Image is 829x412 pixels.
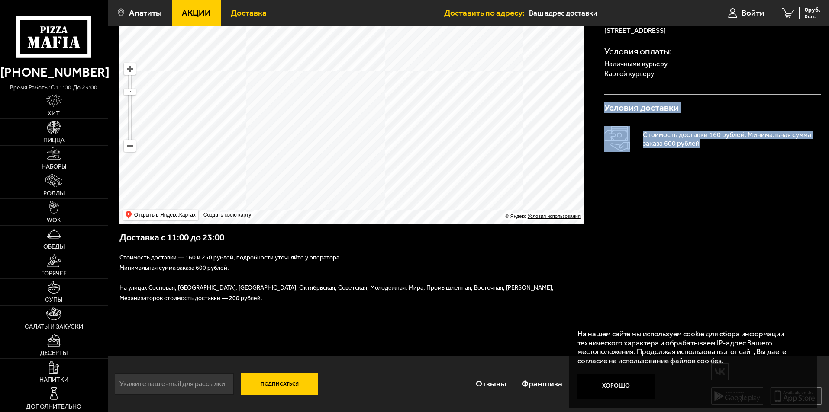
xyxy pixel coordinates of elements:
[40,350,68,356] span: Десерты
[115,373,234,395] input: Укажите ваш e-mail для рассылки
[26,404,81,410] span: Дополнительно
[202,212,253,218] a: Создать свою карту
[528,214,581,219] a: Условия использования
[468,370,514,398] a: Отзывы
[444,9,529,17] span: Доставить по адресу:
[48,111,60,117] span: Хит
[25,324,83,330] span: Салаты и закуски
[123,210,198,220] ymaps: Открыть в Яндекс.Картах
[241,373,319,395] button: Подписаться
[805,7,820,13] span: 0 руб.
[231,9,267,17] span: Доставка
[39,377,68,383] span: Напитки
[43,137,65,144] span: Пицца
[604,61,821,67] p: Наличными курьеру
[119,254,341,261] span: Стоимость доставки — 160 и 250 рублей, подробности уточняйте у оператора.
[805,14,820,19] span: 0 шт.
[529,5,695,21] input: Ваш адрес доставки
[119,284,554,301] span: На улицах Сосновая, [GEOGRAPHIC_DATA], [GEOGRAPHIC_DATA], Октябрьская, Советская, Молодежная, Мир...
[604,70,821,77] p: Картой курьеру
[604,103,821,112] h3: Условия доставки
[577,329,804,365] p: На нашем сайте мы используем cookie для сбора информации технического характера и обрабатываем IP...
[43,191,65,197] span: Роллы
[129,9,162,17] span: Апатиты
[604,47,821,56] h4: Условия оплаты:
[604,27,821,34] p: [STREET_ADDRESS]
[742,9,764,17] span: Войти
[119,231,584,252] h3: Доставка с 11:00 до 23:00
[643,131,821,148] p: Стоимость доставки 160 рублей. Минимальная сумма заказа 600 рублей
[41,271,67,277] span: Горячее
[45,297,62,303] span: Супы
[182,9,211,17] span: Акции
[514,370,570,398] a: Франшиза
[119,264,229,271] span: Минимальная сумма заказа 600 рублей.
[506,214,526,219] ymaps: © Яндекс
[43,244,65,250] span: Обеды
[47,217,61,224] span: WOK
[604,126,630,152] img: Оплата доставки
[42,164,66,170] span: Наборы
[577,374,655,399] button: Хорошо
[134,210,196,220] ymaps: Открыть в Яндекс.Картах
